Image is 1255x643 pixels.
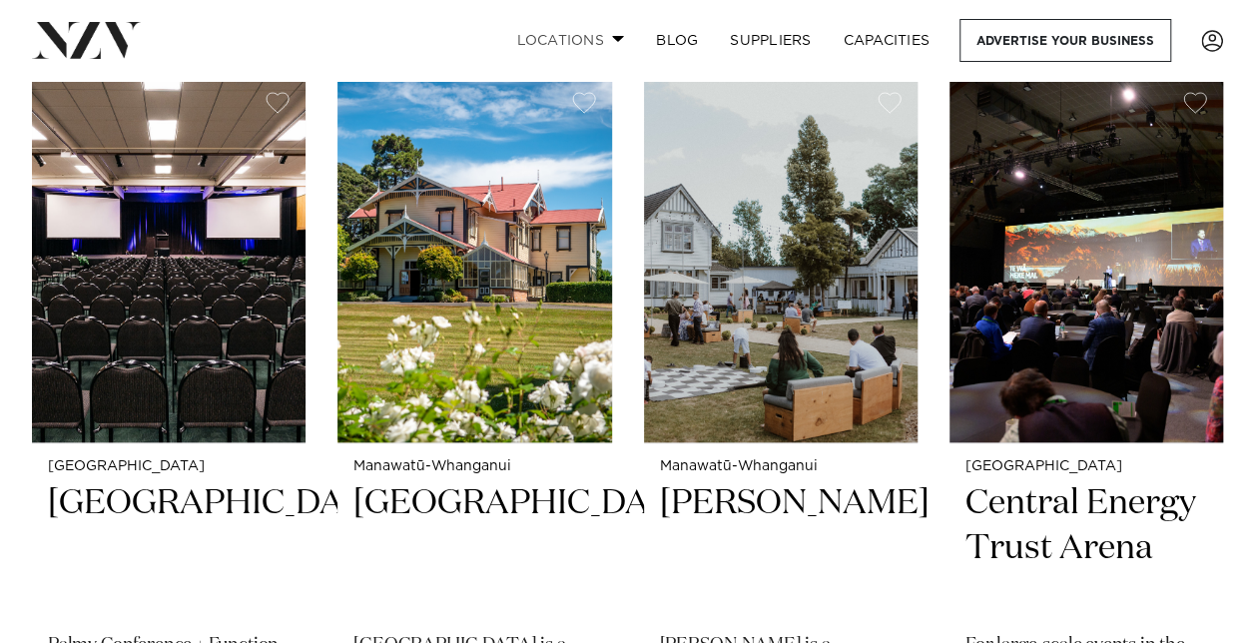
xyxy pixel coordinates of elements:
[965,459,1207,474] small: [GEOGRAPHIC_DATA]
[48,481,290,616] h2: [GEOGRAPHIC_DATA]
[500,19,640,62] a: Locations
[353,459,595,474] small: Manawatū-Whanganui
[828,19,946,62] a: Capacities
[660,459,902,474] small: Manawatū-Whanganui
[959,19,1171,62] a: Advertise your business
[640,19,714,62] a: BLOG
[714,19,827,62] a: SUPPLIERS
[48,459,290,474] small: [GEOGRAPHIC_DATA]
[660,481,902,616] h2: [PERSON_NAME]
[32,22,141,58] img: nzv-logo.png
[965,481,1207,616] h2: Central Energy Trust Arena
[353,481,595,616] h2: [GEOGRAPHIC_DATA]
